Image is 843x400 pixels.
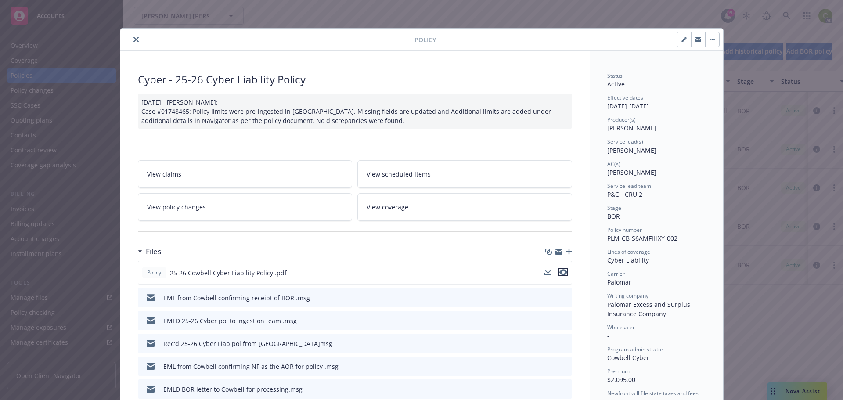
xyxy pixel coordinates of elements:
[607,332,609,340] span: -
[367,202,408,212] span: View coverage
[607,353,649,362] span: Cowbell Cyber
[170,268,287,277] span: 25-26 Cowbell Cyber Liability Policy .pdf
[607,204,621,212] span: Stage
[163,362,339,371] div: EML from Cowbell confirming NF as the AOR for policy .msg
[607,94,706,111] div: [DATE] - [DATE]
[607,375,635,384] span: $2,095.00
[547,316,554,325] button: download file
[138,246,161,257] div: Files
[547,339,554,348] button: download file
[607,80,625,88] span: Active
[138,72,572,87] div: Cyber - 25-26 Cyber Liability Policy
[607,278,631,286] span: Palomar
[607,368,630,375] span: Premium
[561,293,569,303] button: preview file
[357,160,572,188] a: View scheduled items
[607,182,651,190] span: Service lead team
[163,293,310,303] div: EML from Cowbell confirming receipt of BOR .msg
[561,316,569,325] button: preview file
[607,226,642,234] span: Policy number
[561,362,569,371] button: preview file
[163,316,297,325] div: EMLD 25-26 Cyber pol to ingestion team .msg
[607,256,706,265] div: Cyber Liability
[147,202,206,212] span: View policy changes
[367,169,431,179] span: View scheduled items
[357,193,572,221] a: View coverage
[547,362,554,371] button: download file
[607,346,663,353] span: Program administrator
[561,339,569,348] button: preview file
[138,193,353,221] a: View policy changes
[544,268,551,277] button: download file
[607,212,620,220] span: BOR
[138,160,353,188] a: View claims
[558,268,568,276] button: preview file
[607,94,643,101] span: Effective dates
[163,385,303,394] div: EMLD BOR letter to Cowbell for processing.msg
[607,124,656,132] span: [PERSON_NAME]
[561,385,569,394] button: preview file
[607,168,656,177] span: [PERSON_NAME]
[145,269,163,277] span: Policy
[607,146,656,155] span: [PERSON_NAME]
[607,389,699,397] span: Newfront will file state taxes and fees
[607,234,677,242] span: PLM-CB-S6AMFIHXY-002
[558,268,568,277] button: preview file
[547,293,554,303] button: download file
[414,35,436,44] span: Policy
[607,138,643,145] span: Service lead(s)
[607,292,648,299] span: Writing company
[147,169,181,179] span: View claims
[607,248,650,256] span: Lines of coverage
[607,324,635,331] span: Wholesaler
[607,160,620,168] span: AC(s)
[163,339,332,348] div: Rec'd 25-26 Cyber Liab pol from [GEOGRAPHIC_DATA]msg
[607,300,692,318] span: Palomar Excess and Surplus Insurance Company
[547,385,554,394] button: download file
[607,72,623,79] span: Status
[146,246,161,257] h3: Files
[544,268,551,275] button: download file
[607,116,636,123] span: Producer(s)
[607,190,642,198] span: P&C - CRU 2
[607,270,625,277] span: Carrier
[131,34,141,45] button: close
[138,94,572,129] div: [DATE] - [PERSON_NAME]: Case #01748465: Policy limits were pre-ingested in [GEOGRAPHIC_DATA]. Mis...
